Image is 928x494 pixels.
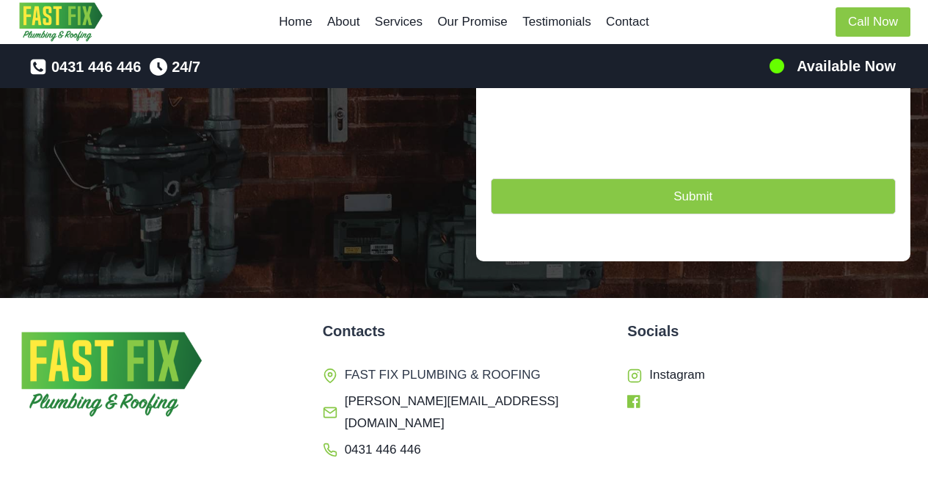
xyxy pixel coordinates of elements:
[836,7,910,37] a: Call Now
[345,439,421,462] span: 0431 446 446
[430,4,515,40] a: Our Promise
[368,4,431,40] a: Services
[271,4,657,40] nav: Primary Navigation
[345,391,606,435] span: [PERSON_NAME][EMAIL_ADDRESS][DOMAIN_NAME]
[323,320,606,342] h5: Contacts
[323,439,421,462] a: 0431 446 446
[627,391,704,413] a: Facebook
[320,4,368,40] a: About
[323,391,606,435] a: [PERSON_NAME][EMAIL_ADDRESS][DOMAIN_NAME]
[515,4,599,40] a: Testimonials
[29,55,141,79] a: 0431 446 446
[51,55,141,79] span: 0431 446 446
[271,4,320,40] a: Home
[768,57,786,75] img: 100-percents.png
[649,364,705,387] span: Instagram
[627,320,910,342] h5: Socials
[627,364,705,387] a: Instagram
[599,4,657,40] a: Contact
[797,55,896,77] h5: Available Now
[172,55,200,79] span: 24/7
[491,178,896,214] button: Submit
[649,391,704,413] span: Facebook
[345,364,541,387] span: FAST FIX PLUMBING & ROOFING
[491,99,714,209] iframe: reCAPTCHA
